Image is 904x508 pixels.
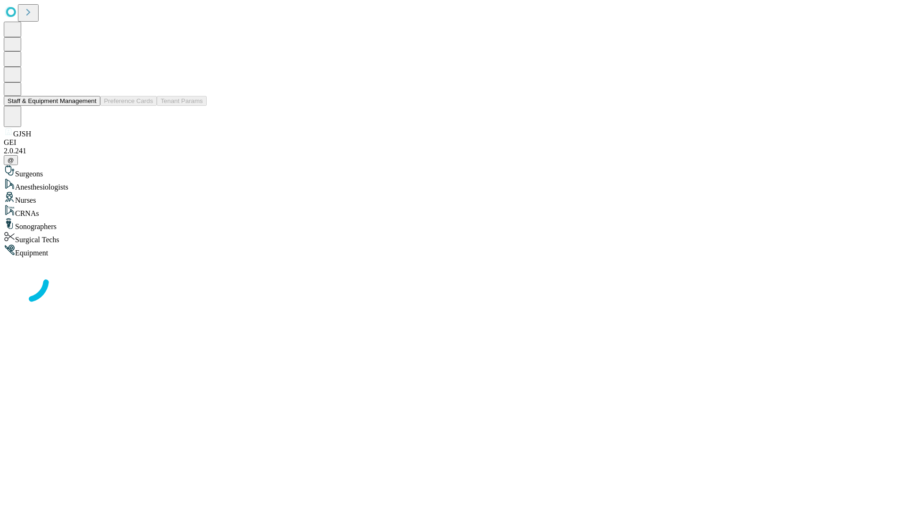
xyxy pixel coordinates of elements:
[4,155,18,165] button: @
[4,205,900,218] div: CRNAs
[4,138,900,147] div: GEI
[4,231,900,244] div: Surgical Techs
[100,96,157,106] button: Preference Cards
[4,178,900,191] div: Anesthesiologists
[13,130,31,138] span: GJSH
[4,96,100,106] button: Staff & Equipment Management
[157,96,207,106] button: Tenant Params
[4,244,900,257] div: Equipment
[4,147,900,155] div: 2.0.241
[4,218,900,231] div: Sonographers
[8,157,14,164] span: @
[4,191,900,205] div: Nurses
[4,165,900,178] div: Surgeons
